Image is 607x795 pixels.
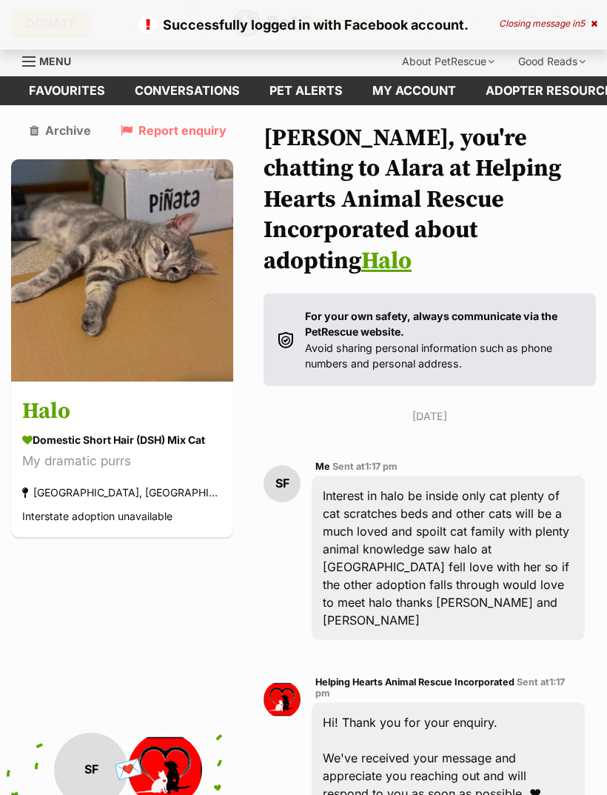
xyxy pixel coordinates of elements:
img: Halo [11,159,233,382]
a: Favourites [14,76,120,105]
h1: [PERSON_NAME], you're chatting to Alara at Helping Hearts Animal Rescue Incorporated about adopting [264,124,596,278]
p: [DATE] [264,408,596,424]
strong: For your own safety, always communicate via the PetRescue website. [305,310,557,338]
p: Avoid sharing personal information such as phone numbers and personal address. [305,308,581,371]
div: About PetRescue [392,47,505,76]
div: My dramatic purrs [22,451,222,471]
a: Menu [22,47,81,73]
span: Sent at [315,676,565,699]
span: Helping Hearts Animal Rescue Incorporated [315,676,514,688]
img: Helping Hearts Animal Rescue Incorporated profile pic [264,681,301,718]
a: Halo [361,247,412,276]
span: Sent at [332,461,398,472]
span: 1:17 pm [365,461,398,472]
div: SF [264,465,301,502]
h3: Halo [22,395,222,428]
a: Pet alerts [255,76,358,105]
a: conversations [120,76,255,105]
a: My account [358,76,471,105]
span: Menu [39,55,71,67]
div: Interest in halo be inside only cat plenty of cat scratches beds and other cats will be a much lo... [312,476,585,640]
a: Halo Domestic Short Hair (DSH) Mix Cat My dramatic purrs [GEOGRAPHIC_DATA], [GEOGRAPHIC_DATA] Int... [11,384,233,537]
div: Good Reads [508,47,596,76]
span: 1:17 pm [315,676,565,699]
span: 💌 [112,754,145,785]
span: Me [315,461,330,472]
div: Domestic Short Hair (DSH) Mix Cat [22,432,222,448]
div: [GEOGRAPHIC_DATA], [GEOGRAPHIC_DATA] [22,482,222,502]
span: Interstate adoption unavailable [22,510,172,522]
a: Report enquiry [121,124,227,137]
a: Archive [30,124,91,137]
